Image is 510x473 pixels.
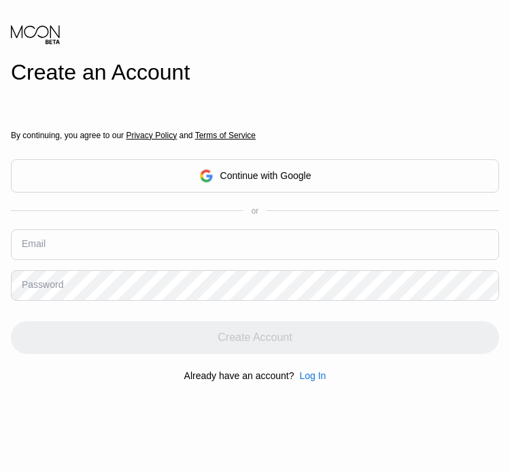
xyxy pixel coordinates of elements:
span: Privacy Policy [126,131,177,140]
div: or [252,206,259,216]
div: Email [22,238,46,249]
span: Terms of Service [195,131,256,140]
div: Already have an account? [184,370,294,381]
span: and [177,131,195,140]
div: Log In [294,370,326,381]
div: Password [22,279,63,290]
div: Continue with Google [11,159,499,193]
div: By continuing, you agree to our [11,131,499,140]
div: Log In [299,370,326,381]
div: Create an Account [11,60,499,85]
div: Continue with Google [220,170,311,181]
